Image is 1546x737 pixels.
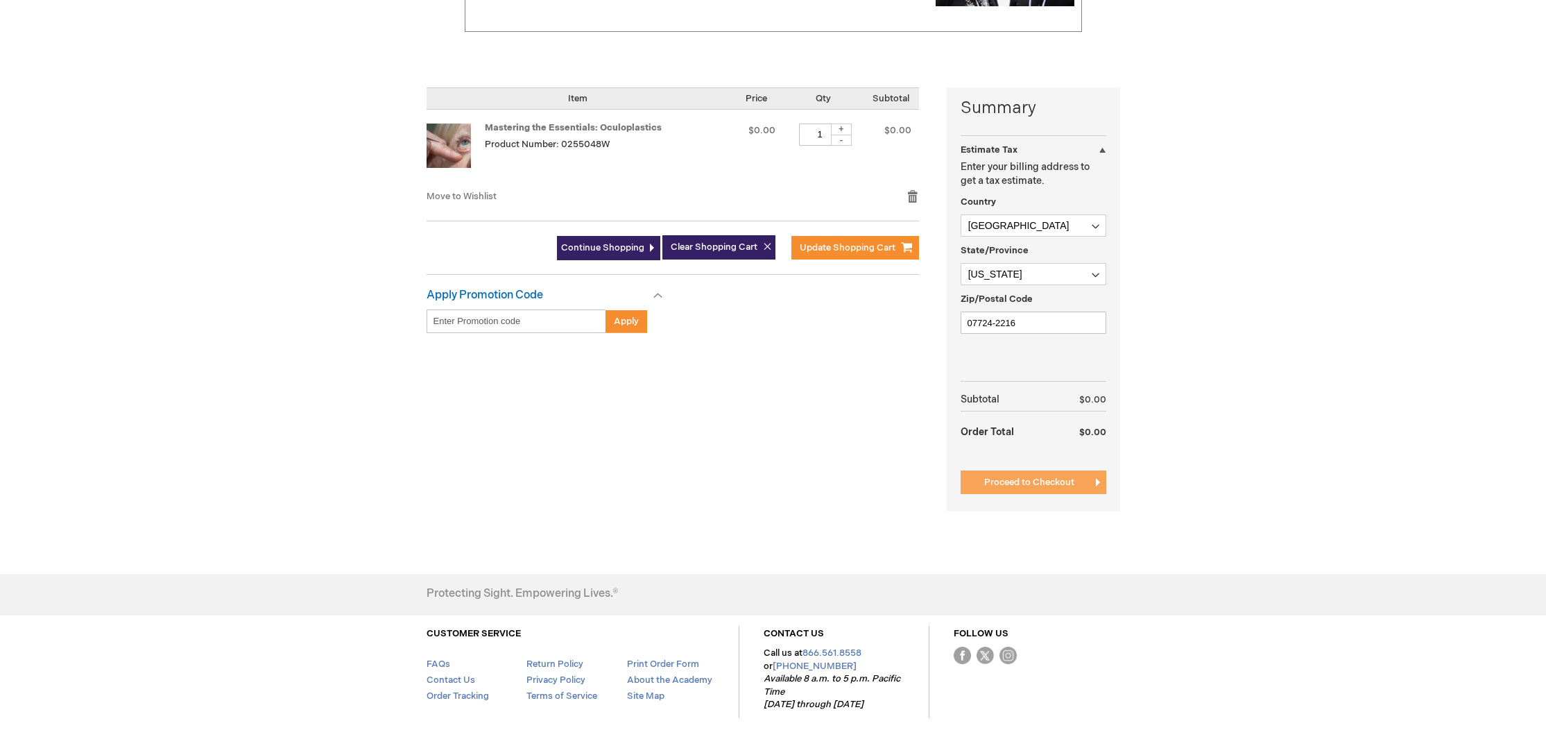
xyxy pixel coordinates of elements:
[746,93,767,104] span: Price
[427,691,489,702] a: Order Tracking
[764,647,904,711] p: Call us at or
[984,477,1074,488] span: Proceed to Checkout
[427,191,497,202] a: Move to Wishlist
[427,628,521,639] a: CUSTOMER SERVICE
[816,93,831,104] span: Qty
[427,588,618,600] h4: Protecting Sight. Empowering Lives.®
[961,419,1014,443] strong: Order Total
[1079,394,1106,405] span: $0.00
[961,96,1106,120] strong: Summary
[999,647,1017,664] img: instagram
[427,124,485,176] a: Mastering the Essentials: Oculoplastics
[627,659,699,670] a: Print Order Form
[802,647,861,659] a: 866.561.8558
[605,310,647,333] button: Apply
[557,236,660,260] a: Continue Shopping
[627,691,664,702] a: Site Map
[961,245,1029,256] span: State/Province
[427,675,475,686] a: Contact Us
[627,675,712,686] a: About the Academy
[526,691,597,702] a: Terms of Service
[526,659,583,670] a: Return Policy
[764,628,824,639] a: CONTACT US
[961,196,996,207] span: Country
[614,316,639,327] span: Apply
[485,139,610,150] span: Product Number: 0255048W
[764,673,900,710] em: Available 8 a.m. to 5 p.m. Pacific Time [DATE] through [DATE]
[799,124,841,146] input: Qty
[748,125,775,136] span: $0.00
[662,235,775,260] button: Clear Shopping Cart
[800,242,895,253] span: Update Shopping Cart
[961,294,1033,305] span: Zip/Postal Code
[671,242,757,253] span: Clear Shopping Cart
[831,124,852,135] div: +
[977,647,994,664] img: Twitter
[427,659,450,670] a: FAQs
[427,124,471,168] img: Mastering the Essentials: Oculoplastics
[961,389,1051,412] th: Subtotal
[427,289,543,302] strong: Apply Promotion Code
[773,661,857,672] a: [PHONE_NUMBER]
[831,135,852,146] div: -
[427,310,606,333] input: Enter Promotion code
[954,647,971,664] img: Facebook
[873,93,909,104] span: Subtotal
[1079,427,1106,438] span: $0.00
[568,93,587,104] span: Item
[961,144,1017,155] strong: Estimate Tax
[961,471,1106,494] button: Proceed to Checkout
[485,122,662,133] a: Mastering the Essentials: Oculoplastics
[961,160,1106,188] p: Enter your billing address to get a tax estimate.
[526,675,585,686] a: Privacy Policy
[561,242,644,253] span: Continue Shopping
[884,125,911,136] span: $0.00
[954,628,1008,639] a: FOLLOW US
[791,236,919,260] button: Update Shopping Cart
